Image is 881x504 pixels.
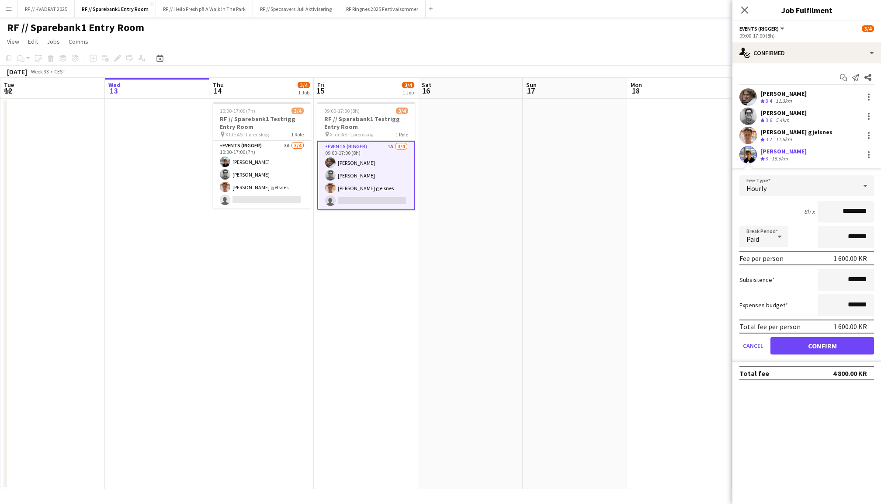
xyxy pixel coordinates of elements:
span: 3/4 [862,25,874,32]
span: 1 Role [395,131,408,138]
label: Expenses budget [739,301,788,309]
span: Tue [4,81,14,89]
div: [PERSON_NAME] [760,147,807,155]
button: Cancel [739,337,767,355]
span: 14 [212,86,224,96]
h3: RF // Sparebank1 Testrigg Entry Room [317,115,415,131]
span: 3 [766,155,768,162]
button: RF // KVADRAT 2025 [18,0,75,17]
div: [PERSON_NAME] [760,90,807,97]
span: Sat [422,81,431,89]
span: 12 [3,86,14,96]
span: 13 [107,86,121,96]
span: Edit [28,38,38,45]
app-card-role: Events (Rigger)3A3/410:00-17:00 (7h)[PERSON_NAME][PERSON_NAME][PERSON_NAME] gjelsnes [213,141,311,209]
button: RF // Sparebank1 Entry Room [75,0,156,17]
button: RF // Specsavers Juli Aktivisering [253,0,339,17]
div: 1 600.00 KR [833,254,867,263]
span: Week 33 [29,68,51,75]
span: Comms [69,38,88,45]
div: 1 Job [402,89,414,96]
div: 1 Job [298,89,309,96]
span: Mon [631,81,642,89]
button: RF Ringnes 2025 Festivalsommer [339,0,426,17]
app-card-role: Events (Rigger)1A3/409:00-17:00 (8h)[PERSON_NAME][PERSON_NAME][PERSON_NAME] gjelsnes [317,141,415,210]
app-job-card: 09:00-17:00 (8h)3/4RF // Sparebank1 Testrigg Entry Room X Ide AS - Lørenskog1 RoleEvents (Rigger)... [317,102,415,210]
span: Wed [108,81,121,89]
div: [DATE] [7,67,27,76]
span: View [7,38,19,45]
div: [PERSON_NAME] [760,109,807,117]
span: Events (Rigger) [739,25,779,32]
div: Total fee per person [739,322,801,331]
div: Confirmed [732,42,881,63]
div: 09:00-17:00 (8h) [739,32,874,39]
a: View [3,36,23,47]
div: 11.3km [774,97,794,105]
div: CEST [54,68,66,75]
a: Jobs [43,36,63,47]
span: 18 [629,86,642,96]
span: 1 Role [291,131,304,138]
button: Confirm [770,337,874,355]
span: 3.2 [766,136,772,143]
span: Thu [213,81,224,89]
span: 3/4 [396,108,408,114]
span: X Ide AS - Lørenskog [225,131,269,138]
span: 3/4 [298,82,310,88]
div: 4 800.00 KR [833,369,867,378]
a: Comms [65,36,92,47]
div: 1 600.00 KR [833,322,867,331]
div: 5.4km [774,117,791,124]
span: Hourly [746,184,767,193]
span: 10:00-17:00 (7h) [220,108,255,114]
div: [PERSON_NAME] gjelsnes [760,128,832,136]
span: 09:00-17:00 (8h) [324,108,360,114]
span: Paid [746,235,759,243]
span: 16 [420,86,431,96]
div: 15.6km [770,155,790,163]
h3: Job Fulfilment [732,4,881,16]
h3: RF // Sparebank1 Testrigg Entry Room [213,115,311,131]
span: Jobs [47,38,60,45]
div: Total fee [739,369,769,378]
div: 8h x [804,208,815,216]
span: Fri [317,81,324,89]
span: 3/4 [291,108,304,114]
label: Subsistence [739,276,775,284]
span: 15 [316,86,324,96]
button: Events (Rigger) [739,25,786,32]
button: RF // Hello Fresh på A Walk In The Park [156,0,253,17]
span: X Ide AS - Lørenskog [330,131,373,138]
div: Fee per person [739,254,784,263]
span: 3/4 [402,82,414,88]
div: 11.6km [774,136,794,143]
span: 3.4 [766,97,772,104]
span: 3.6 [766,117,772,123]
span: 17 [525,86,537,96]
span: Sun [526,81,537,89]
h1: RF // Sparebank1 Entry Room [7,21,144,34]
a: Edit [24,36,42,47]
app-job-card: 10:00-17:00 (7h)3/4RF // Sparebank1 Testrigg Entry Room X Ide AS - Lørenskog1 RoleEvents (Rigger)... [213,102,311,209]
